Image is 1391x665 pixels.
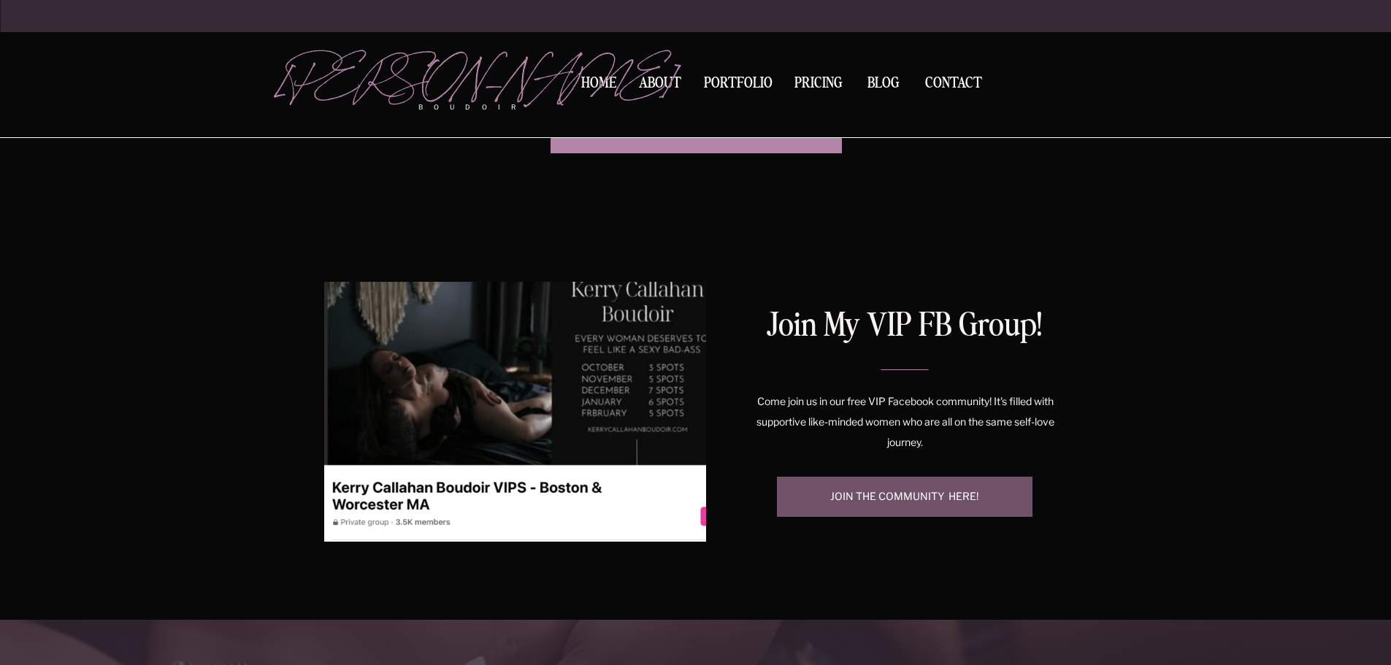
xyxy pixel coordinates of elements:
p: In studio reveal to pick out your favorite images [765,45,980,77]
a: BLOG [861,76,906,89]
div: Come join us in our free VIP Facebook community! It's filled with supportive like-minded women wh... [754,391,1057,455]
a: Pricing [791,76,847,96]
a: Portfolio [699,76,778,96]
a: [PERSON_NAME] [277,52,540,96]
a: Contact [919,76,988,91]
a: Schedule your free consultation [551,125,842,137]
h2: Join My VIP FB Group! [741,307,1068,346]
a: Join the community here! [777,491,1032,502]
p: boudoir [418,102,540,112]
